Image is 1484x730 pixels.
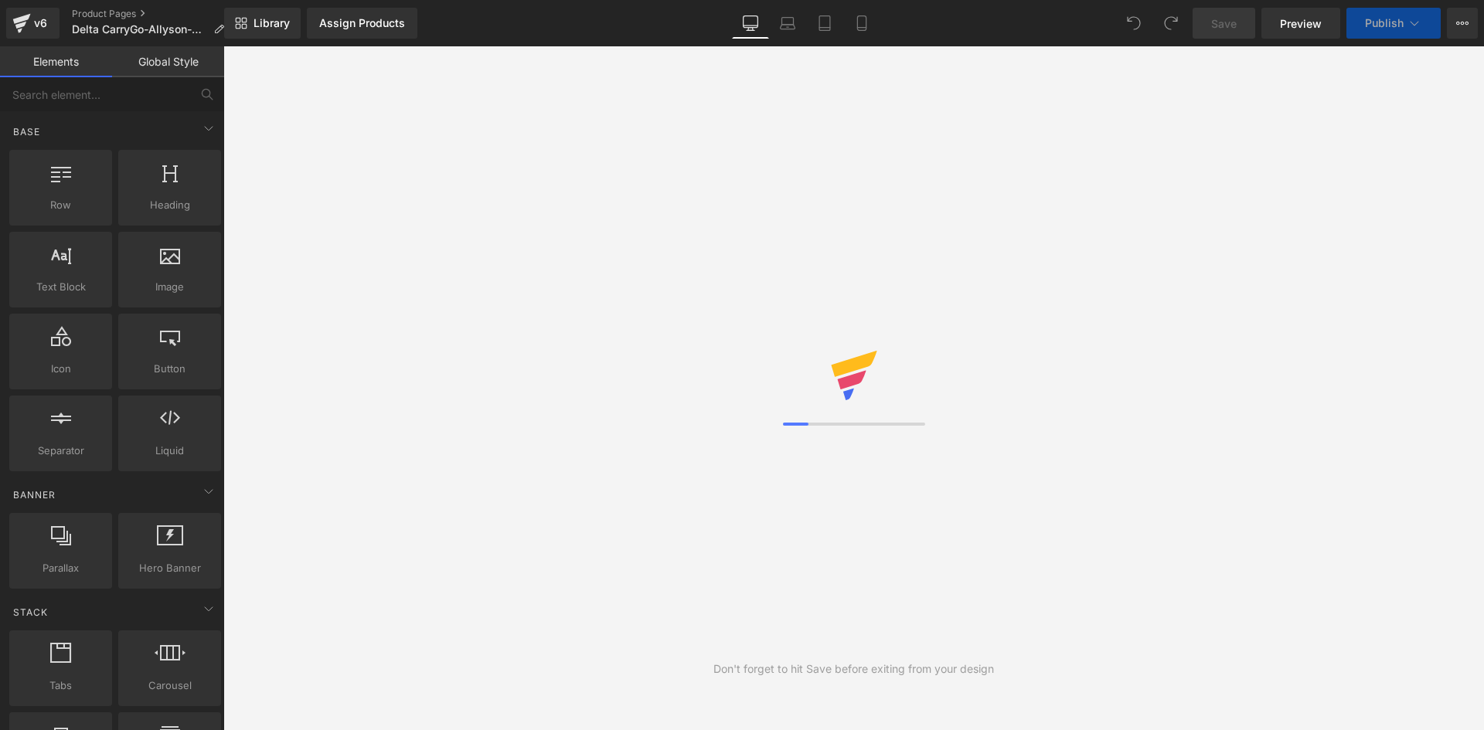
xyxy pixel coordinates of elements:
span: Preview [1280,15,1322,32]
span: Publish [1365,17,1404,29]
span: Banner [12,487,57,502]
a: Mobile [843,8,880,39]
span: Text Block [14,279,107,295]
span: Parallax [14,560,107,576]
span: Image [123,279,216,295]
a: New Library [224,8,301,39]
span: Stack [12,605,49,620]
span: Icon [14,361,107,377]
a: Desktop [732,8,769,39]
span: Base [12,124,42,139]
button: Undo [1118,8,1149,39]
span: Delta CarryGo-Allyson-new [72,23,207,36]
span: Heading [123,197,216,213]
span: Row [14,197,107,213]
div: Assign Products [319,17,405,29]
span: Hero Banner [123,560,216,576]
a: v6 [6,8,60,39]
a: Global Style [112,46,224,77]
div: v6 [31,13,50,33]
span: Carousel [123,677,216,694]
span: Liquid [123,443,216,459]
a: Tablet [806,8,843,39]
a: Product Pages [72,8,237,20]
button: Redo [1156,8,1186,39]
div: Don't forget to hit Save before exiting from your design [713,660,994,677]
span: Tabs [14,677,107,694]
a: Preview [1261,8,1340,39]
button: Publish [1346,8,1441,39]
a: Laptop [769,8,806,39]
button: More [1447,8,1478,39]
span: Separator [14,443,107,459]
span: Button [123,361,216,377]
span: Library [254,16,290,30]
span: Save [1211,15,1237,32]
